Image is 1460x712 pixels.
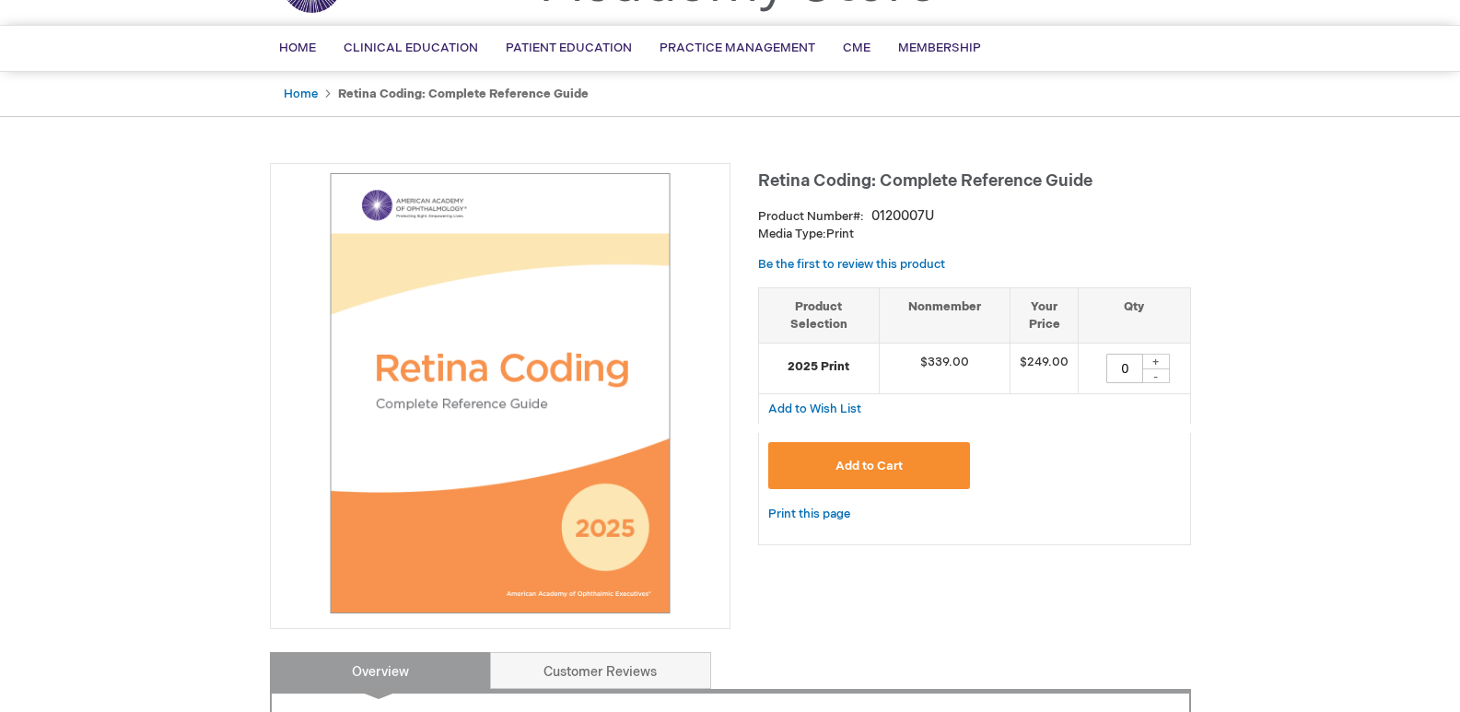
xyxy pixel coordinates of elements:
[1142,354,1170,369] div: +
[758,171,1092,191] span: Retina Coding: Complete Reference Guide
[280,173,720,613] img: Retina Coding: Complete Reference Guide
[270,652,491,689] a: Overview
[768,401,861,416] a: Add to Wish List
[1142,368,1170,383] div: -
[879,344,1010,394] td: $339.00
[344,41,478,55] span: Clinical Education
[759,287,880,343] th: Product Selection
[768,503,850,526] a: Print this page
[768,358,870,376] strong: 2025 Print
[1010,287,1079,343] th: Your Price
[879,287,1010,343] th: Nonmember
[284,87,318,101] a: Home
[758,209,864,224] strong: Product Number
[1010,344,1079,394] td: $249.00
[279,41,316,55] span: Home
[338,87,589,101] strong: Retina Coding: Complete Reference Guide
[506,41,632,55] span: Patient Education
[768,402,861,416] span: Add to Wish List
[758,257,945,272] a: Be the first to review this product
[871,207,934,226] div: 0120007U
[835,459,903,473] span: Add to Cart
[660,41,815,55] span: Practice Management
[758,226,1191,243] p: Print
[843,41,870,55] span: CME
[1106,354,1143,383] input: Qty
[768,442,971,489] button: Add to Cart
[898,41,981,55] span: Membership
[1079,287,1190,343] th: Qty
[490,652,711,689] a: Customer Reviews
[758,227,826,241] strong: Media Type:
